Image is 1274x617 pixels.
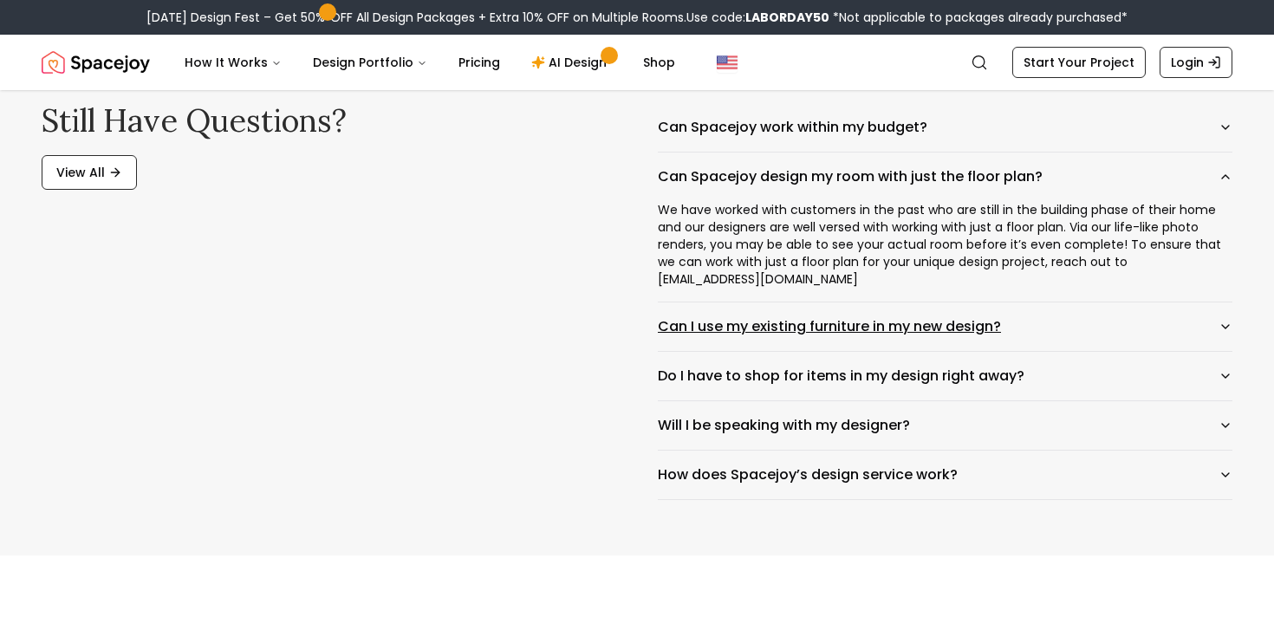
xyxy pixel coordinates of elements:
[171,45,689,80] nav: Main
[42,103,616,138] h2: Still have questions?
[1012,47,1146,78] a: Start Your Project
[658,451,1232,499] button: How does Spacejoy’s design service work?
[42,45,150,80] a: Spacejoy
[42,155,137,190] a: View All
[658,153,1232,201] button: Can Spacejoy design my room with just the floor plan?
[146,9,1128,26] div: [DATE] Design Fest – Get 50% OFF All Design Packages + Extra 10% OFF on Multiple Rooms.
[829,9,1128,26] span: *Not applicable to packages already purchased*
[171,45,296,80] button: How It Works
[658,201,1232,302] div: We have worked with customers in the past who are still in the building phase of their home and o...
[299,45,441,80] button: Design Portfolio
[658,352,1232,400] button: Do I have to shop for items in my design right away?
[1160,47,1232,78] a: Login
[445,45,514,80] a: Pricing
[42,45,150,80] img: Spacejoy Logo
[42,35,1232,90] nav: Global
[686,9,829,26] span: Use code:
[658,401,1232,450] button: Will I be speaking with my designer?
[745,9,829,26] b: LABORDAY50
[629,45,689,80] a: Shop
[517,45,626,80] a: AI Design
[658,302,1232,351] button: Can I use my existing furniture in my new design?
[717,52,738,73] img: United States
[658,103,1232,152] button: Can Spacejoy work within my budget?
[658,201,1232,302] div: Can Spacejoy design my room with just the floor plan?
